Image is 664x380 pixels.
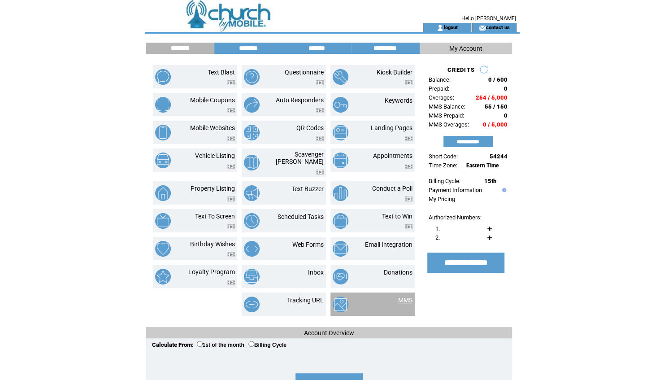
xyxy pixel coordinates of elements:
[466,162,499,169] span: Eastern Time
[155,269,171,284] img: loyalty-program.png
[405,197,412,201] img: video.png
[244,155,260,170] img: scavenger-hunt.png
[244,185,260,201] img: text-buzzer.png
[429,162,457,169] span: Time Zone:
[333,153,348,168] img: appointments.png
[244,269,260,284] img: inbox.png
[227,136,235,141] img: video.png
[248,341,254,347] input: Billing Cycle
[276,96,324,104] a: Auto Responders
[227,252,235,257] img: video.png
[429,121,469,128] span: MMS Overages:
[405,80,412,85] img: video.png
[244,69,260,85] img: questionnaire.png
[155,213,171,229] img: text-to-screen.png
[190,240,235,248] a: Birthday Wishes
[195,213,235,220] a: Text To Screen
[333,125,348,140] img: landing-pages.png
[308,269,324,276] a: Inbox
[191,185,235,192] a: Property Listing
[190,96,235,104] a: Mobile Coupons
[504,112,508,119] span: 0
[429,103,465,110] span: MMS Balance:
[447,66,475,73] span: CREDITS
[285,69,324,76] a: Questionnaire
[316,170,324,175] img: video.png
[500,188,506,192] img: help.gif
[155,97,171,113] img: mobile-coupons.png
[316,80,324,85] img: video.png
[479,24,486,31] img: contact_us_icon.gif
[188,268,235,275] a: Loyalty Program
[155,241,171,257] img: birthday-wishes.png
[316,136,324,141] img: video.png
[382,213,412,220] a: Text to Win
[227,80,235,85] img: video.png
[296,124,324,131] a: QR Codes
[429,153,458,160] span: Short Code:
[244,213,260,229] img: scheduled-tasks.png
[155,153,171,168] img: vehicle-listing.png
[244,97,260,113] img: auto-responders.png
[197,342,244,348] label: 1st of the month
[190,124,235,131] a: Mobile Websites
[449,45,482,52] span: My Account
[227,108,235,113] img: video.png
[333,69,348,85] img: kiosk-builder.png
[333,241,348,257] img: email-integration.png
[304,329,354,336] span: Account Overview
[244,241,260,257] img: web-forms.png
[244,297,260,312] img: tracking-url.png
[155,125,171,140] img: mobile-websites.png
[461,15,516,22] span: Hello [PERSON_NAME]
[405,224,412,229] img: video.png
[333,97,348,113] img: keywords.png
[490,153,508,160] span: 54244
[429,196,455,202] a: My Pricing
[372,185,412,192] a: Conduct a Poll
[405,164,412,169] img: video.png
[155,185,171,201] img: property-listing.png
[435,234,440,241] span: 2.
[155,69,171,85] img: text-blast.png
[333,213,348,229] img: text-to-win.png
[292,241,324,248] a: Web Forms
[429,76,451,83] span: Balance:
[333,269,348,284] img: donations.png
[429,85,449,92] span: Prepaid:
[365,241,412,248] a: Email Integration
[152,341,194,348] span: Calculate From:
[291,185,324,192] a: Text Buzzer
[373,152,412,159] a: Appointments
[208,69,235,76] a: Text Blast
[435,225,440,232] span: 1.
[476,94,508,101] span: 254 / 5,000
[244,125,260,140] img: qr-codes.png
[316,108,324,113] img: video.png
[276,151,324,165] a: Scavenger [PERSON_NAME]
[484,178,496,184] span: 15th
[429,178,460,184] span: Billing Cycle:
[227,164,235,169] img: video.png
[384,269,412,276] a: Donations
[371,124,412,131] a: Landing Pages
[405,136,412,141] img: video.png
[195,152,235,159] a: Vehicle Listing
[227,197,235,201] img: video.png
[437,24,443,31] img: account_icon.gif
[398,297,412,304] a: MMS
[488,76,508,83] span: 0 / 600
[385,97,412,104] a: Keywords
[333,297,348,312] img: mms.png
[443,24,457,30] a: logout
[485,103,508,110] span: 55 / 150
[504,85,508,92] span: 0
[227,224,235,229] img: video.png
[278,213,324,220] a: Scheduled Tasks
[429,214,482,221] span: Authorized Numbers:
[248,342,286,348] label: Billing Cycle
[483,121,508,128] span: 0 / 5,000
[227,280,235,285] img: video.png
[486,24,509,30] a: contact us
[429,112,464,119] span: MMS Prepaid:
